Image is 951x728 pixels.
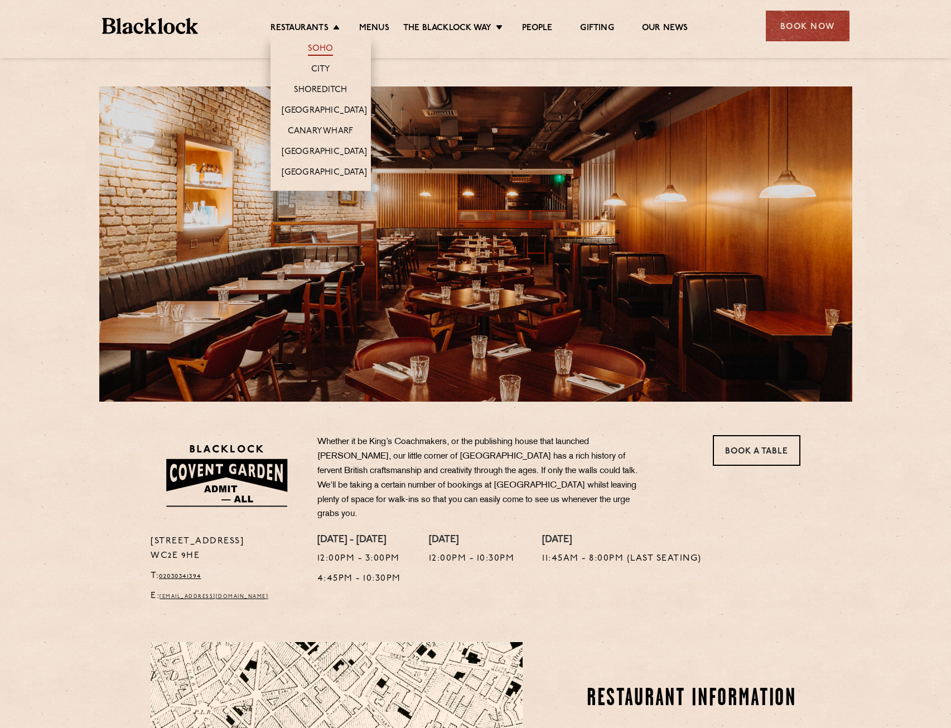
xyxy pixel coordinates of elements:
[311,64,330,76] a: City
[429,552,515,566] p: 12:00pm - 10:30pm
[317,435,646,522] p: Whether it be King’s Coachmakers, or the publishing house that launched [PERSON_NAME], our little...
[587,685,800,713] h2: Restaurant information
[102,18,199,34] img: BL_Textured_Logo-footer-cropped.svg
[522,23,552,35] a: People
[151,435,301,516] img: BLA_1470_CoventGarden_Website_Solid.svg
[288,126,353,138] a: Canary Wharf
[151,589,301,604] p: E:
[282,167,367,180] a: [GEOGRAPHIC_DATA]
[151,534,301,563] p: [STREET_ADDRESS] WC2E 9HE
[766,11,849,41] div: Book Now
[151,569,301,584] p: T:
[282,147,367,159] a: [GEOGRAPHIC_DATA]
[317,572,401,586] p: 4:45pm - 10:30pm
[713,435,800,466] a: Book a Table
[359,23,389,35] a: Menus
[160,594,268,599] a: [EMAIL_ADDRESS][DOMAIN_NAME]
[542,534,702,547] h4: [DATE]
[308,44,334,56] a: Soho
[282,105,367,118] a: [GEOGRAPHIC_DATA]
[294,85,347,97] a: Shoreditch
[429,534,515,547] h4: [DATE]
[271,23,329,35] a: Restaurants
[159,573,201,580] a: 02030341394
[642,23,688,35] a: Our News
[580,23,614,35] a: Gifting
[317,534,401,547] h4: [DATE] - [DATE]
[403,23,491,35] a: The Blacklock Way
[542,552,702,566] p: 11:45am - 8:00pm (Last Seating)
[317,552,401,566] p: 12:00pm - 3:00pm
